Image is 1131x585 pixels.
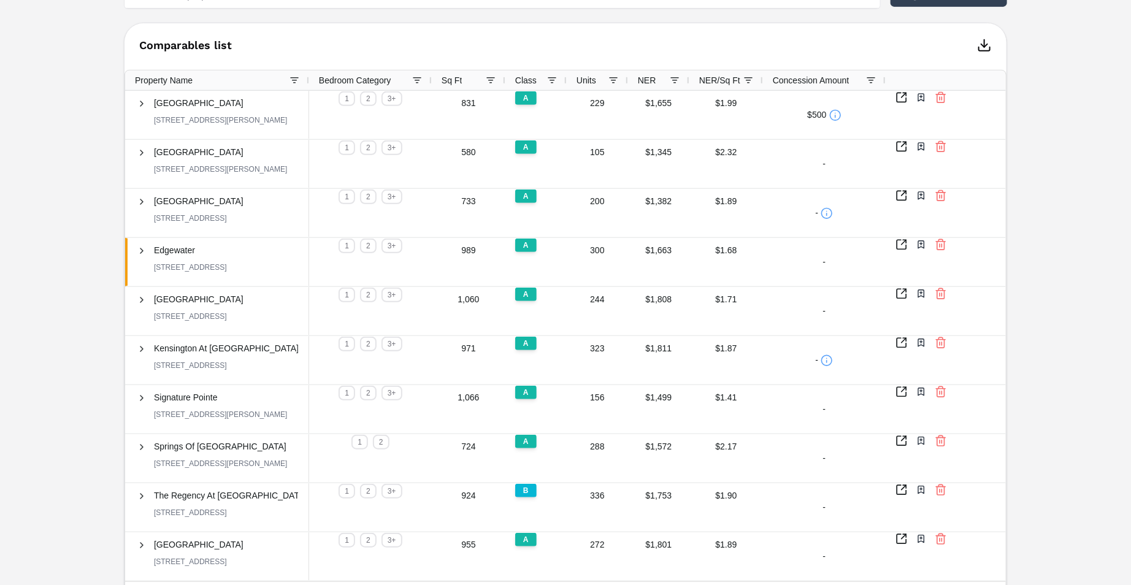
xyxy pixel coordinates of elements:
div: $1.90 [689,483,763,532]
div: A [515,288,537,301]
div: $1.68 [689,238,763,286]
div: 831 [432,91,505,139]
div: 1 [339,484,355,499]
span: Springs Of [GEOGRAPHIC_DATA] [154,442,286,451]
div: 3+ [381,386,402,400]
div: 1 [339,386,355,400]
div: - [823,484,826,531]
div: 1 [339,239,355,253]
div: 2 [360,386,377,400]
span: Property Name [135,75,193,85]
a: Inspect Comparables [895,484,908,496]
span: Comparables list [139,40,232,51]
div: 300 [567,238,628,286]
a: Inspect Comparables [895,337,908,349]
a: Inspect Comparables [895,533,908,545]
div: $1.71 [689,287,763,335]
div: 2 [360,337,377,351]
div: $1,663 [628,238,689,286]
div: 1 [339,189,355,204]
div: 3+ [381,189,402,204]
div: 3+ [381,140,402,155]
div: 1 [339,91,355,106]
div: [STREET_ADDRESS] [154,312,243,321]
div: $1,753 [628,483,689,532]
div: A [515,435,537,448]
div: 2 [360,91,377,106]
span: [GEOGRAPHIC_DATA] [154,294,243,304]
div: 2 [360,484,377,499]
div: 1 [339,533,355,548]
div: 989 [432,238,505,286]
span: [GEOGRAPHIC_DATA] [154,98,243,108]
div: 2 [360,239,377,253]
div: 1 [339,288,355,302]
span: [GEOGRAPHIC_DATA] [154,540,243,549]
div: A [515,337,537,350]
div: 1,060 [432,287,505,335]
div: A [515,533,537,546]
div: $500 [807,91,841,139]
div: A [515,91,537,105]
div: B [515,484,537,497]
a: Inspect Comparables [895,140,908,153]
div: 3+ [381,91,402,106]
div: $1,499 [628,385,689,434]
div: 200 [567,189,628,237]
span: The Regency At [GEOGRAPHIC_DATA] [154,491,307,500]
div: $1.89 [689,532,763,581]
div: 156 [567,385,628,434]
div: 288 [567,434,628,483]
div: - [823,386,826,433]
div: [STREET_ADDRESS][PERSON_NAME] [154,115,287,125]
span: Kensington At [GEOGRAPHIC_DATA] [154,343,299,353]
div: A [515,140,537,154]
div: 336 [567,483,628,532]
div: 1 [339,140,355,155]
div: - [823,435,826,482]
span: NER [638,75,656,85]
div: 2 [373,435,389,449]
div: 323 [567,336,628,384]
div: 3+ [381,288,402,302]
div: 244 [567,287,628,335]
div: 105 [567,140,628,188]
div: $1,808 [628,287,689,335]
a: Inspect Comparables [895,386,908,398]
span: [GEOGRAPHIC_DATA] [154,196,243,206]
div: $1.41 [689,385,763,434]
div: 3+ [381,533,402,548]
div: - [823,140,826,188]
div: $1,345 [628,140,689,188]
div: [STREET_ADDRESS][PERSON_NAME] [154,459,287,468]
div: 1,066 [432,385,505,434]
span: Sq Ft [442,75,462,85]
span: Bedroom Category [319,75,391,85]
a: Inspect Comparables [895,239,908,251]
div: 272 [567,532,628,581]
span: Concession Amount [773,75,849,85]
div: [STREET_ADDRESS][PERSON_NAME] [154,164,287,174]
div: - [823,288,826,335]
div: $1.89 [689,189,763,237]
div: 1 [339,337,355,351]
div: $1.87 [689,336,763,384]
div: [STREET_ADDRESS][PERSON_NAME] [154,410,287,419]
div: 3+ [381,239,402,253]
div: [STREET_ADDRESS] [154,361,298,370]
div: 2 [360,189,377,204]
div: 733 [432,189,505,237]
div: 3+ [381,484,402,499]
div: 2 [360,533,377,548]
div: 924 [432,483,505,532]
div: $1,655 [628,91,689,139]
div: 2 [360,288,377,302]
a: Inspect Comparables [895,288,908,300]
span: Units [577,75,596,85]
div: A [515,386,537,399]
div: A [515,239,537,252]
a: Inspect Comparables [895,91,908,104]
div: A [515,189,537,203]
div: $1.99 [689,91,763,139]
div: 1 [351,435,368,449]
